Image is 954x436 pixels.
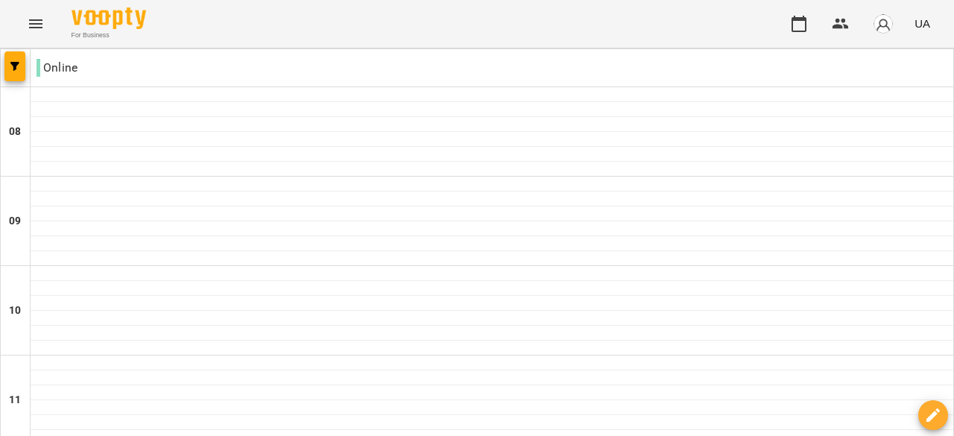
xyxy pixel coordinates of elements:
[914,16,930,31] span: UA
[873,13,894,34] img: avatar_s.png
[9,392,21,408] h6: 11
[37,59,78,77] p: Online
[9,213,21,230] h6: 09
[18,6,54,42] button: Menu
[72,7,146,29] img: Voopty Logo
[9,303,21,319] h6: 10
[72,31,146,40] span: For Business
[9,124,21,140] h6: 08
[909,10,936,37] button: UA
